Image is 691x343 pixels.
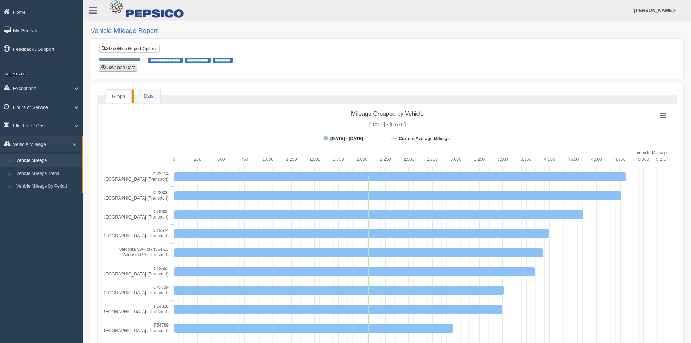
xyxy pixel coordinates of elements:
tspan: C19602 [153,209,169,214]
tspan: C18552 [153,266,169,271]
text: 1,500 [309,157,320,162]
a: Show/Hide Report Options [99,45,160,53]
tspan: Valdosta GA (Transport) [122,252,169,257]
text: 2,250 [380,157,391,162]
tspan: Jacksonville [GEOGRAPHIC_DATA] (Transport) [76,196,169,201]
tspan: Valdosta GA-R874564-13 [119,247,169,252]
tspan: [DATE] - [DATE] [330,136,363,141]
text: 3,750 [521,157,532,162]
tspan: Mileage Grouped by Vehicle [351,111,424,117]
tspan: Vehicle Mileage [637,150,667,155]
text: 750 [241,157,248,162]
tspan: F54328 [154,304,169,309]
text: 1,250 [286,157,297,162]
tspan: F54789 [154,323,169,328]
text: 2,750 [427,157,438,162]
tspan: Jacksonville [GEOGRAPHIC_DATA] (Transport) [76,215,169,220]
tspan: Current Average Mileage [399,136,450,141]
text: 3,500 [497,157,508,162]
text: 2,500 [403,157,414,162]
text: 250 [194,157,201,162]
text: 3,000 [451,157,461,162]
a: Vehicle Mileage Trend [13,167,82,180]
tspan: Jacksonville [GEOGRAPHIC_DATA] (Transport) [76,290,169,295]
a: Vehicle Mileage By Period [13,180,82,193]
tspan: [DATE] - [DATE] [369,122,406,127]
tspan: Jacksonville [GEOGRAPHIC_DATA] (Transport) [76,271,169,277]
text: 1,750 [333,157,344,162]
tspan: Jacksonville [GEOGRAPHIC_DATA] (Transport) [76,309,169,314]
a: Vehicle Mileage [13,154,82,167]
text: 5,000 [638,157,649,162]
tspan: C23806 [153,190,169,195]
text: 1,000 [263,157,273,162]
text: 500 [217,157,225,162]
h2: Vehicle Mileage Report [91,28,684,35]
text: 3,250 [474,157,485,162]
text: 2,000 [357,157,367,162]
tspan: 5,2… [656,157,666,162]
text: 4,750 [615,157,626,162]
tspan: Jacksonville [GEOGRAPHIC_DATA] (Transport) [76,328,169,333]
tspan: C19574 [153,228,169,233]
text: 4,000 [544,157,555,162]
a: Graph [106,89,132,104]
tspan: C23739 [153,285,169,290]
tspan: Jacksonville [GEOGRAPHIC_DATA] (Transport) [76,233,169,238]
text: 4,500 [591,157,602,162]
text: 0 [173,157,176,162]
tspan: C23114 [153,171,169,176]
button: Download Data [99,64,137,72]
text: 4,250 [568,157,579,162]
a: Data [137,89,160,104]
tspan: Jacksonville [GEOGRAPHIC_DATA] (Transport) [76,177,169,182]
